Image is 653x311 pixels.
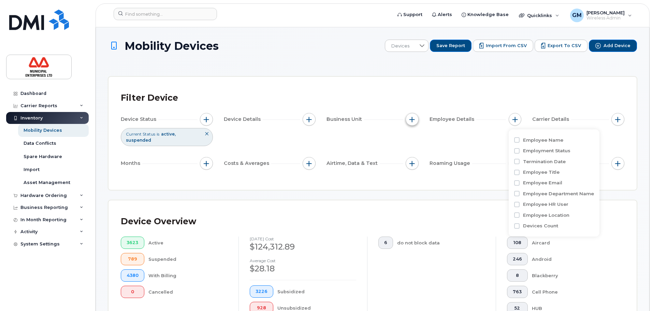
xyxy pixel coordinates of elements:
div: Blackberry [532,269,614,282]
span: Roaming Usage [430,160,472,167]
div: do not block data [397,237,485,249]
span: Import from CSV [486,43,527,49]
span: 6 [384,240,387,245]
span: Current Status [126,131,155,137]
button: Save Report [430,40,471,52]
div: Cell Phone [532,286,614,298]
label: Employment Status [523,147,570,154]
span: 763 [513,289,522,295]
button: 6 [378,237,393,249]
button: 763 [507,286,528,298]
div: Android [532,253,614,265]
span: 108 [513,240,522,245]
span: 8 [513,273,522,278]
div: With Billing [148,269,228,282]
div: Subsidized [277,285,357,298]
div: Aircard [532,237,614,249]
span: Mobility Devices [125,40,219,52]
span: Months [121,160,142,167]
span: Employee Details [430,116,476,123]
div: Active [148,237,228,249]
span: 4380 [127,273,139,278]
h4: [DATE] cost [250,237,356,241]
button: Export to CSV [535,40,587,52]
label: Termination Date [523,158,566,165]
label: Employee Location [523,212,569,218]
span: active [161,131,176,137]
label: Employee Email [523,180,562,186]
button: 0 [121,286,144,298]
button: 3226 [250,285,273,298]
span: Airtime, Data & Text [326,160,380,167]
span: Export to CSV [548,43,581,49]
button: 108 [507,237,528,249]
span: 3623 [127,240,139,245]
span: 928 [256,305,267,311]
span: 246 [513,256,522,262]
span: is [157,131,159,137]
span: Business Unit [326,116,364,123]
label: Employee Name [523,137,563,143]
button: 789 [121,253,144,265]
label: Employee Department Name [523,190,594,197]
div: Device Overview [121,213,196,230]
div: $28.18 [250,263,356,274]
span: 3226 [256,289,267,294]
h4: Average cost [250,258,356,263]
button: Import from CSV [473,40,533,52]
span: Add Device [604,43,630,49]
button: 246 [507,253,528,265]
span: Carrier Details [532,116,571,123]
label: Employee HR User [523,201,568,208]
div: $124,312.89 [250,241,356,253]
span: Save Report [436,43,465,49]
span: 0 [127,289,139,295]
div: Cancelled [148,286,228,298]
span: Device Details [224,116,263,123]
span: suspended [126,138,151,143]
span: Device Status [121,116,158,123]
button: 4380 [121,269,144,282]
span: Costs & Averages [224,160,271,167]
div: Suspended [148,253,228,265]
label: Devices Count [523,223,558,229]
button: 3623 [121,237,144,249]
div: Filter Device [121,89,178,107]
span: Devices [385,40,416,52]
label: Employee Title [523,169,560,175]
span: 789 [127,256,139,262]
button: 8 [507,269,528,282]
span: 52 [513,306,522,311]
button: Add Device [589,40,637,52]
